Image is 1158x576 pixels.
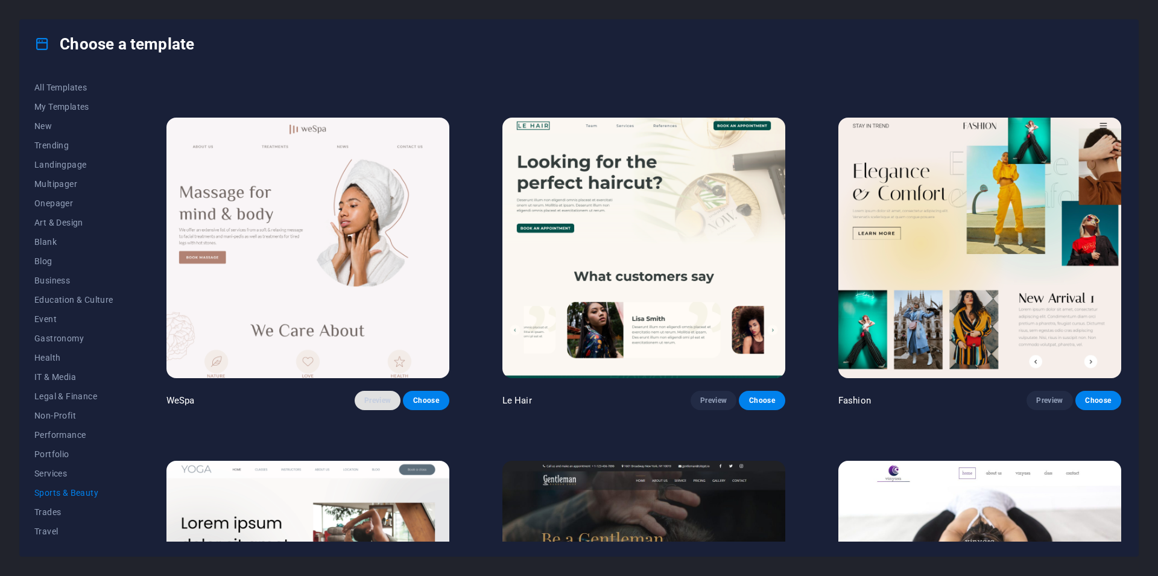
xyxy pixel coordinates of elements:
[34,237,113,247] span: Blank
[1027,391,1072,410] button: Preview
[1036,396,1063,405] span: Preview
[34,83,113,92] span: All Templates
[34,155,113,174] button: Landingpage
[34,483,113,502] button: Sports & Beauty
[748,396,775,405] span: Choose
[838,394,871,407] p: Fashion
[34,232,113,252] button: Blank
[34,136,113,155] button: Trending
[34,406,113,425] button: Non-Profit
[34,367,113,387] button: IT & Media
[34,353,113,362] span: Health
[34,334,113,343] span: Gastronomy
[34,271,113,290] button: Business
[34,449,113,459] span: Portfolio
[34,218,113,227] span: Art & Design
[34,430,113,440] span: Performance
[502,394,532,407] p: Le Hair
[166,118,449,378] img: WeSpa
[34,295,113,305] span: Education & Culture
[34,309,113,329] button: Event
[34,34,194,54] h4: Choose a template
[34,160,113,169] span: Landingpage
[166,394,195,407] p: WeSpa
[34,411,113,420] span: Non-Profit
[34,348,113,367] button: Health
[34,194,113,213] button: Onepager
[413,396,439,405] span: Choose
[34,522,113,541] button: Travel
[34,174,113,194] button: Multipager
[34,198,113,208] span: Onepager
[34,445,113,464] button: Portfolio
[34,141,113,150] span: Trending
[355,391,400,410] button: Preview
[34,502,113,522] button: Trades
[34,469,113,478] span: Services
[34,314,113,324] span: Event
[34,425,113,445] button: Performance
[34,78,113,97] button: All Templates
[34,97,113,116] button: My Templates
[34,121,113,131] span: New
[34,116,113,136] button: New
[739,391,785,410] button: Choose
[34,464,113,483] button: Services
[34,179,113,189] span: Multipager
[34,527,113,536] span: Travel
[1075,391,1121,410] button: Choose
[1085,396,1112,405] span: Choose
[34,256,113,266] span: Blog
[34,252,113,271] button: Blog
[691,391,736,410] button: Preview
[34,213,113,232] button: Art & Design
[838,118,1121,378] img: Fashion
[700,396,727,405] span: Preview
[364,396,391,405] span: Preview
[403,391,449,410] button: Choose
[34,387,113,406] button: Legal & Finance
[34,276,113,285] span: Business
[34,290,113,309] button: Education & Culture
[34,102,113,112] span: My Templates
[34,329,113,348] button: Gastronomy
[34,507,113,517] span: Trades
[34,488,113,498] span: Sports & Beauty
[502,118,785,378] img: Le Hair
[34,391,113,401] span: Legal & Finance
[34,372,113,382] span: IT & Media
[34,541,113,560] button: Wireframe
